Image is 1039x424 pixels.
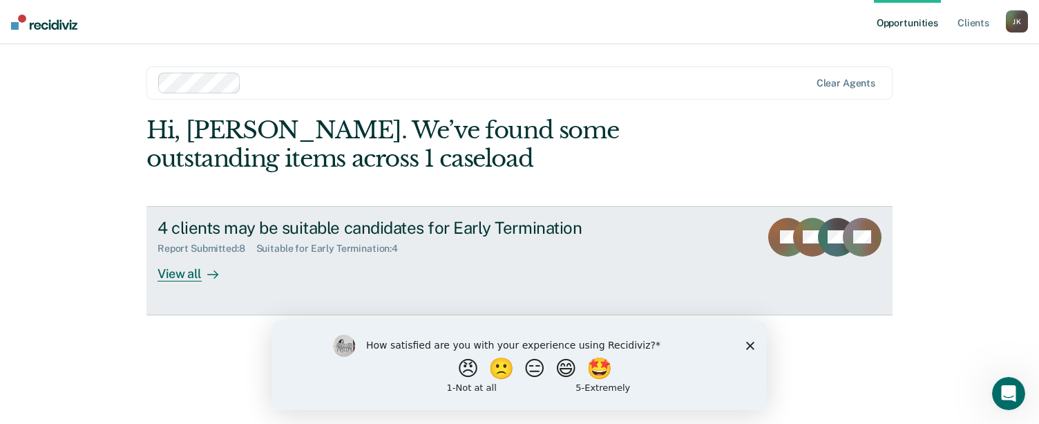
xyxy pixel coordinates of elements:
a: 4 clients may be suitable candidates for Early TerminationReport Submitted:8Suitable for Early Te... [146,206,893,315]
div: Clear agents [817,77,875,89]
div: J K [1006,10,1028,33]
iframe: Intercom live chat [992,377,1025,410]
div: Suitable for Early Termination : 4 [256,243,410,255]
div: Report Submitted : 8 [158,243,256,255]
img: Recidiviz [11,15,77,30]
div: View all [158,255,235,282]
div: Hi, [PERSON_NAME]. We’ve found some outstanding items across 1 caseload [146,116,743,173]
button: JK [1006,10,1028,33]
div: 4 clients may be suitable candidates for Early Termination [158,218,642,238]
iframe: Survey by Kim from Recidiviz [272,321,767,410]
